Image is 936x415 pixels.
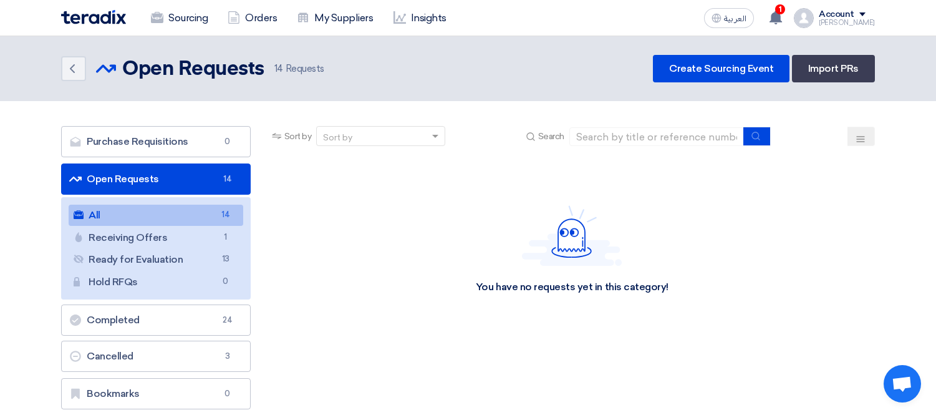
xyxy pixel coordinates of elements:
[218,231,233,244] span: 1
[69,271,243,293] a: Hold RFQs
[218,4,287,32] a: Orders
[61,305,251,336] a: Completed24
[653,55,789,82] a: Create Sourcing Event
[476,281,668,294] div: You have no requests yet in this category!
[220,173,235,185] span: 14
[69,249,243,270] a: Ready for Evaluation
[884,365,921,403] div: Open chat
[819,19,875,26] div: [PERSON_NAME]
[61,378,251,409] a: Bookmarks0
[384,4,456,32] a: Insights
[220,388,235,400] span: 0
[724,14,746,23] span: العربية
[122,57,264,82] h2: Open Requests
[220,135,235,148] span: 0
[61,164,251,195] a: Open Requests14
[284,130,312,143] span: Sort by
[218,208,233,222] span: 14
[274,63,283,74] span: 14
[220,350,235,363] span: 3
[569,127,744,146] input: Search by title or reference number
[274,62,324,76] span: Requests
[794,8,814,28] img: profile_test.png
[69,205,243,226] a: All
[218,253,233,266] span: 13
[775,4,785,14] span: 1
[323,131,352,144] div: Sort by
[819,9,854,20] div: Account
[61,341,251,372] a: Cancelled3
[792,55,875,82] a: Import PRs
[220,314,235,326] span: 24
[704,8,754,28] button: العربية
[61,10,126,24] img: Teradix logo
[69,227,243,248] a: Receiving Offers
[61,126,251,157] a: Purchase Requisitions0
[141,4,218,32] a: Sourcing
[522,205,622,266] img: Hello
[287,4,383,32] a: My Suppliers
[538,130,564,143] span: Search
[218,275,233,288] span: 0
